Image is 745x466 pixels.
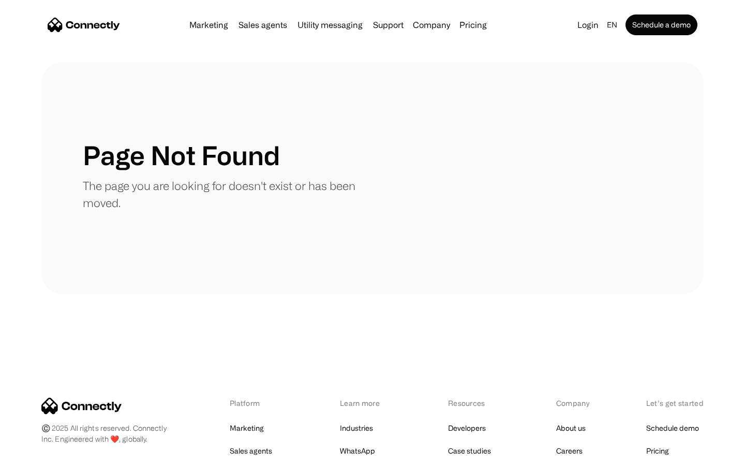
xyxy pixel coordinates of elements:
[448,398,502,409] div: Resources
[607,18,617,32] div: en
[340,398,394,409] div: Learn more
[340,444,375,458] a: WhatsApp
[556,421,586,435] a: About us
[448,421,486,435] a: Developers
[625,14,697,35] a: Schedule a demo
[293,21,367,29] a: Utility messaging
[83,140,280,171] h1: Page Not Found
[230,398,286,409] div: Platform
[455,21,491,29] a: Pricing
[230,421,264,435] a: Marketing
[340,421,373,435] a: Industries
[10,447,62,462] aside: Language selected: English
[646,444,669,458] a: Pricing
[230,444,272,458] a: Sales agents
[448,444,491,458] a: Case studies
[556,398,592,409] div: Company
[83,177,373,211] p: The page you are looking for doesn't exist or has been moved.
[646,421,699,435] a: Schedule demo
[573,18,603,32] a: Login
[646,398,704,409] div: Let’s get started
[21,448,62,462] ul: Language list
[556,444,583,458] a: Careers
[185,21,232,29] a: Marketing
[369,21,408,29] a: Support
[234,21,291,29] a: Sales agents
[413,18,450,32] div: Company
